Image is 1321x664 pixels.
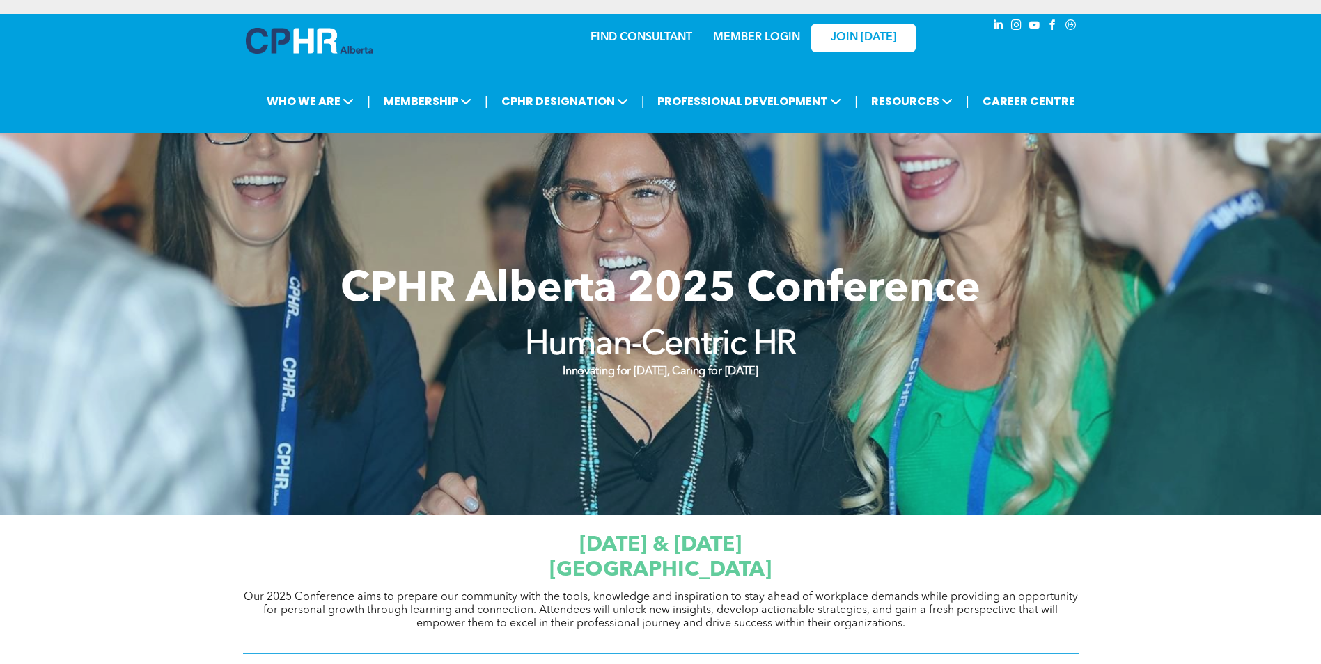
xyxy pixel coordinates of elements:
span: CPHR DESIGNATION [497,88,632,114]
strong: Innovating for [DATE], Caring for [DATE] [563,366,758,377]
a: Social network [1063,17,1079,36]
a: FIND CONSULTANT [591,32,692,43]
a: MEMBER LOGIN [713,32,800,43]
a: facebook [1045,17,1061,36]
li: | [641,87,645,116]
span: WHO WE ARE [263,88,358,114]
img: A blue and white logo for cp alberta [246,28,373,54]
li: | [854,87,858,116]
li: | [485,87,488,116]
span: [GEOGRAPHIC_DATA] [549,560,772,580]
a: JOIN [DATE] [811,24,916,52]
span: RESOURCES [867,88,957,114]
span: CPHR Alberta 2025 Conference [341,269,980,311]
a: linkedin [991,17,1006,36]
strong: Human-Centric HR [525,329,797,362]
li: | [367,87,370,116]
a: instagram [1009,17,1024,36]
span: MEMBERSHIP [380,88,476,114]
span: [DATE] & [DATE] [579,535,742,555]
a: youtube [1027,17,1042,36]
span: PROFESSIONAL DEVELOPMENT [653,88,845,114]
a: CAREER CENTRE [978,88,1079,114]
span: JOIN [DATE] [831,31,896,45]
span: Our 2025 Conference aims to prepare our community with the tools, knowledge and inspiration to st... [244,592,1078,629]
li: | [966,87,969,116]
